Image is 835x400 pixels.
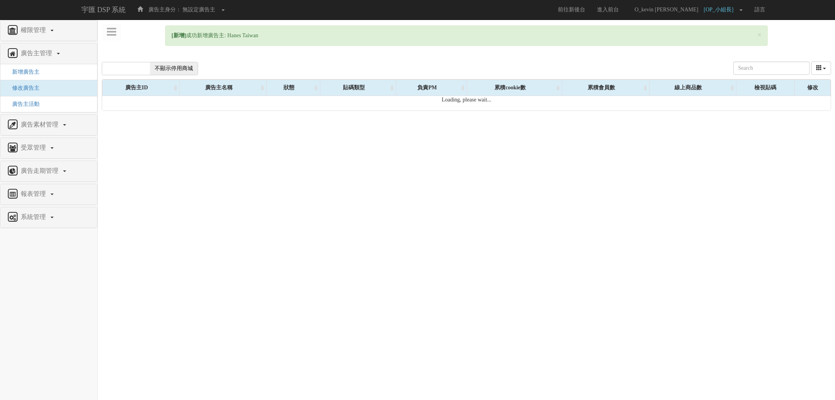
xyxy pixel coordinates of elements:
[6,188,91,201] a: 報表管理
[6,69,40,75] a: 新增廣告主
[757,30,762,40] span: ×
[6,85,40,91] a: 修改廣告主
[631,7,702,13] span: O_kevin [PERSON_NAME]
[6,24,91,37] a: 權限管理
[19,167,62,174] span: 廣告走期管理
[6,142,91,154] a: 受眾管理
[19,27,50,33] span: 權限管理
[102,96,831,110] div: Loading, please wait...
[19,50,56,56] span: 廣告主管理
[733,62,810,75] input: Search
[649,80,736,96] div: 線上商品數
[6,165,91,177] a: 廣告走期管理
[736,80,794,96] div: 檢視貼碼
[19,214,50,220] span: 系統管理
[182,7,215,13] span: 無設定廣告主
[6,101,40,107] a: 廣告主活動
[148,7,181,13] span: 廣告主身分：
[267,80,320,96] div: 狀態
[19,144,50,151] span: 受眾管理
[811,62,831,75] div: Columns
[180,80,266,96] div: 廣告主名稱
[467,80,562,96] div: 累積cookie數
[19,121,62,128] span: 廣告素材管理
[320,80,396,96] div: 貼碼類型
[6,119,91,131] a: 廣告素材管理
[704,7,738,13] span: [OP_小組長]
[171,33,186,38] strong: [新增]
[811,62,831,75] button: columns
[150,62,198,75] span: 不顯示停用商城
[757,31,762,39] button: Close
[103,80,179,96] div: 廣告主ID
[396,80,467,96] div: 負責PM
[6,47,91,60] a: 廣告主管理
[562,80,649,96] div: 累積會員數
[165,25,768,46] div: 成功新增廣告主: Hanes Taiwan
[19,190,50,197] span: 報表管理
[795,80,830,96] div: 修改
[6,211,91,224] a: 系統管理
